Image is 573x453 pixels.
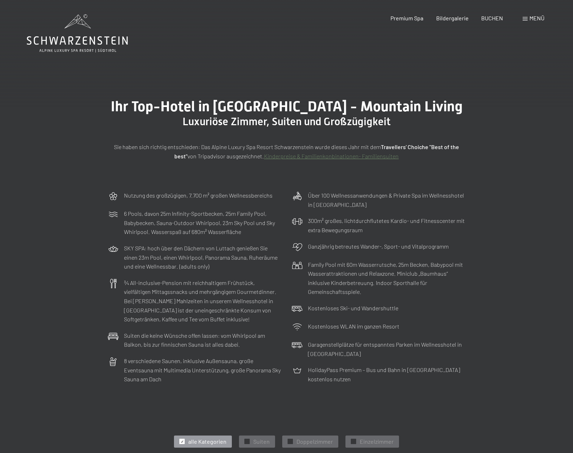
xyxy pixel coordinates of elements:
[108,142,465,161] p: Sie haben sich richtig entschieden: Das Alpine Luxury Spa Resort Schwarzenstein wurde dieses Jahr...
[188,438,226,446] span: alle Kategorien
[124,278,281,324] p: ¾ All-inclusive-Pension mit reichhaltigem Frühstück, vielfältigen Mittagssnacks und mehrgängigem ...
[308,242,449,251] p: Ganzjährig betreutes Wander-, Sport- und Vitalprogramm
[352,439,355,444] span: ✓
[308,365,465,383] p: HolidayPass Premium – Bus und Bahn in [GEOGRAPHIC_DATA] kostenlos nutzen
[308,340,465,358] p: Garagenstellplätze für entspanntes Parken im Wellnesshotel in [GEOGRAPHIC_DATA]
[529,15,544,21] span: Menü
[253,438,270,446] span: Suiten
[308,216,465,234] p: 300m² großes, lichtdurchflutetes Kardio- und Fitnesscenter mit extra Bewegungsraum
[181,439,184,444] span: ✓
[246,439,249,444] span: ✓
[124,331,281,349] p: Suiten die keine Wünsche offen lassen: vom Whirlpool am Balkon, bis zur finnischen Sauna ist alle...
[264,153,399,159] a: Kinderpreise & Familienkonbinationen- Familiensuiten
[289,439,292,444] span: ✓
[174,143,459,159] strong: Travellers' Choiche "Best of the best"
[308,322,399,331] p: Kostenloses WLAN im ganzen Resort
[124,191,273,200] p: Nutzung des großzügigen, 7.700 m² großen Wellnessbereichs
[111,98,463,115] span: Ihr Top-Hotel in [GEOGRAPHIC_DATA] - Mountain Living
[360,438,394,446] span: Einzelzimmer
[124,356,281,384] p: 8 verschiedene Saunen, inklusive Außensauna, große Eventsauna mit Multimedia Unterstützung, große...
[390,15,423,21] a: Premium Spa
[481,15,503,21] a: BUCHEN
[183,115,390,128] span: Luxuriöse Zimmer, Suiten und Großzügigkeit
[436,15,469,21] a: Bildergalerie
[308,191,465,209] p: Über 100 Wellnessanwendungen & Private Spa im Wellnesshotel in [GEOGRAPHIC_DATA]
[124,209,281,236] p: 6 Pools, davon 25m Infinity-Sportbecken, 25m Family Pool, Babybecken, Sauna-Outdoor Whirlpool, 23...
[297,438,333,446] span: Doppelzimmer
[308,260,465,296] p: Family Pool mit 60m Wasserrutsche, 25m Becken, Babypool mit Wasserattraktionen und Relaxzone. Min...
[124,244,281,271] p: SKY SPA: hoch über den Dächern von Luttach genießen Sie einen 23m Pool, einen Whirlpool, Panorama...
[308,304,398,313] p: Kostenloses Ski- und Wandershuttle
